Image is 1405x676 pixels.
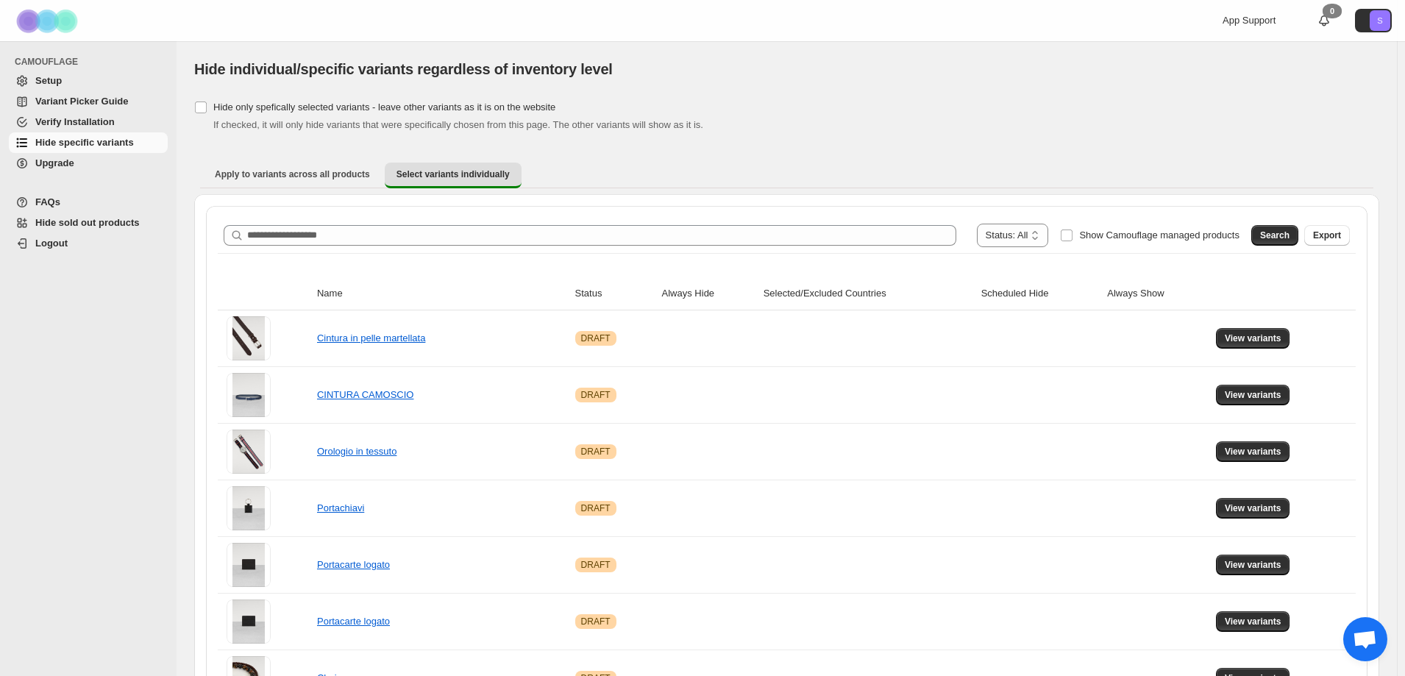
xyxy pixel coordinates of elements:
th: Always Hide [658,277,759,310]
img: Camouflage [12,1,85,41]
span: If checked, it will only hide variants that were specifically chosen from this page. The other va... [213,119,703,130]
a: Setup [9,71,168,91]
span: Logout [35,238,68,249]
span: DRAFT [581,332,611,344]
span: DRAFT [581,616,611,627]
text: S [1377,16,1382,25]
th: Status [571,277,658,310]
span: Show Camouflage managed products [1079,230,1239,241]
span: Hide individual/specific variants regardless of inventory level [194,61,613,77]
a: 0 [1317,13,1331,28]
span: Variant Picker Guide [35,96,128,107]
a: Cintura in pelle martellata [317,332,425,344]
span: Hide sold out products [35,217,140,228]
span: Export [1313,230,1341,241]
span: DRAFT [581,446,611,458]
th: Selected/Excluded Countries [759,277,977,310]
button: Export [1304,225,1350,246]
a: Hide specific variants [9,132,168,153]
span: View variants [1225,389,1281,401]
span: Search [1260,230,1290,241]
span: DRAFT [581,389,611,401]
span: View variants [1225,502,1281,514]
a: Portachiavi [317,502,364,513]
a: Upgrade [9,153,168,174]
span: DRAFT [581,559,611,571]
a: FAQs [9,192,168,213]
a: Variant Picker Guide [9,91,168,112]
span: View variants [1225,446,1281,458]
button: Avatar with initials S [1355,9,1392,32]
a: CINTURA CAMOSCIO [317,389,413,400]
span: Setup [35,75,62,86]
button: View variants [1216,611,1290,632]
span: View variants [1225,332,1281,344]
span: Verify Installation [35,116,115,127]
span: FAQs [35,196,60,207]
span: Hide only spefically selected variants - leave other variants as it is on the website [213,102,555,113]
div: Aprire la chat [1343,617,1387,661]
span: CAMOUFLAGE [15,56,169,68]
span: View variants [1225,616,1281,627]
a: Hide sold out products [9,213,168,233]
a: Logout [9,233,168,254]
span: Hide specific variants [35,137,134,148]
a: Verify Installation [9,112,168,132]
span: Avatar with initials S [1370,10,1390,31]
th: Always Show [1103,277,1212,310]
span: DRAFT [581,502,611,514]
a: Orologio in tessuto [317,446,396,457]
span: Upgrade [35,157,74,168]
a: Portacarte logato [317,559,390,570]
a: Portacarte logato [317,616,390,627]
span: View variants [1225,559,1281,571]
button: Apply to variants across all products [203,163,382,186]
button: View variants [1216,555,1290,575]
button: View variants [1216,385,1290,405]
th: Scheduled Hide [977,277,1103,310]
span: Select variants individually [396,168,510,180]
button: Select variants individually [385,163,522,188]
button: View variants [1216,498,1290,519]
span: Apply to variants across all products [215,168,370,180]
button: View variants [1216,328,1290,349]
span: App Support [1223,15,1276,26]
button: View variants [1216,441,1290,462]
th: Name [313,277,571,310]
button: Search [1251,225,1298,246]
div: 0 [1323,4,1342,18]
